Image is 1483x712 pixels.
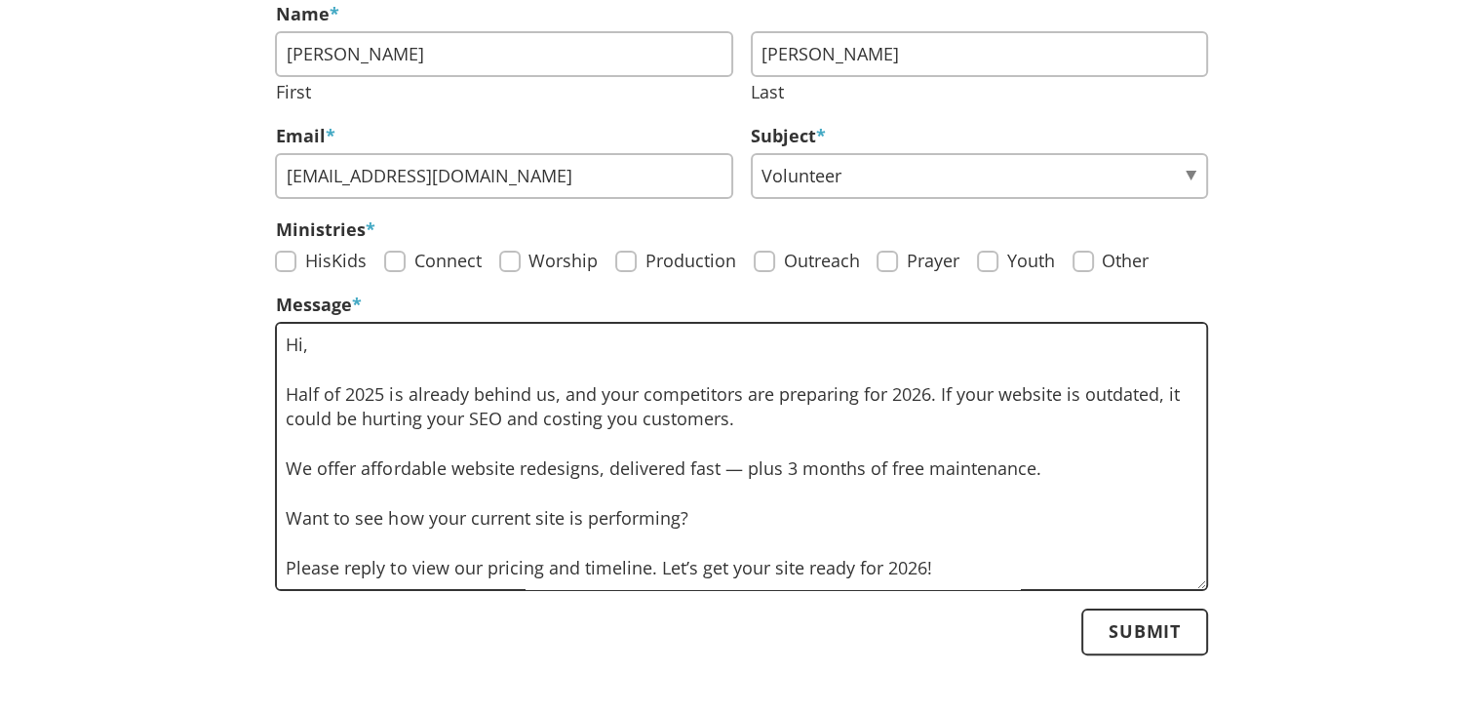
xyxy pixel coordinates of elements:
[783,248,859,274] label: Outreach
[275,31,732,77] input: First name
[305,248,367,274] label: HisKids
[414,248,482,274] label: Connect
[1102,248,1149,274] label: Other
[528,248,598,274] label: Worship
[751,79,784,105] label: Last
[275,123,334,149] label: Email
[907,248,959,274] label: Prayer
[1081,609,1207,654] input: Submit
[275,79,310,105] label: First
[751,123,826,149] label: Subject
[1007,248,1055,274] label: Youth
[645,248,736,274] label: Production
[275,1,338,27] label: Name
[751,31,1208,77] input: Last name
[275,292,361,318] label: Message
[275,217,374,243] label: Ministries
